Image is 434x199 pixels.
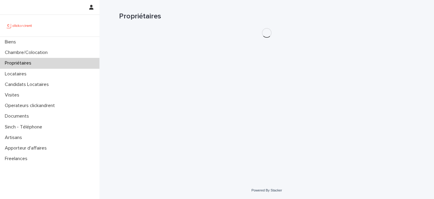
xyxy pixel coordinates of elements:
p: Documents [2,113,34,119]
a: Powered By Stacker [251,188,282,192]
p: Operateurs clickandrent [2,103,60,109]
p: Freelances [2,156,32,162]
img: UCB0brd3T0yccxBKYDjQ [5,20,34,32]
p: Locataires [2,71,31,77]
h1: Propriétaires [119,12,414,21]
p: Biens [2,39,21,45]
p: Propriétaires [2,60,36,66]
p: Chambre/Colocation [2,50,52,55]
p: Visites [2,92,24,98]
p: Sinch - Téléphone [2,124,47,130]
p: Apporteur d'affaires [2,145,52,151]
p: Candidats Locataires [2,82,54,87]
p: Artisans [2,135,27,141]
